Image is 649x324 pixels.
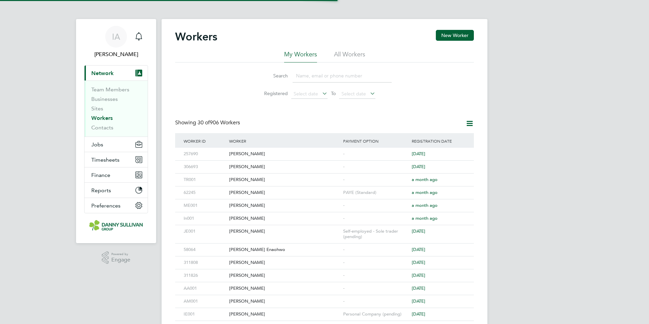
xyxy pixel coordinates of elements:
a: 257690[PERSON_NAME]-[DATE] [182,147,467,153]
div: [PERSON_NAME] [227,256,341,269]
span: Engage [111,257,130,263]
span: To [329,89,338,98]
a: Team Members [91,86,129,93]
a: 311808[PERSON_NAME]-[DATE] [182,256,467,262]
div: - [341,295,410,308]
div: [PERSON_NAME] [227,269,341,282]
span: IA [112,32,120,41]
div: 58064 [182,244,227,256]
li: My Workers [284,50,317,62]
input: Name, email or phone number [293,69,392,83]
div: Payment Option [341,133,410,149]
span: Network [91,70,114,76]
div: IE001 [182,308,227,321]
div: PAYE (Standard) [341,186,410,199]
a: Workers [91,115,113,121]
div: [PERSON_NAME] [227,295,341,308]
span: Select date [294,91,318,97]
a: 311826[PERSON_NAME]-[DATE] [182,269,467,275]
span: [DATE] [412,259,425,265]
span: Preferences [91,202,120,209]
li: All Workers [334,50,365,62]
div: - [341,161,410,173]
div: [PERSON_NAME] [227,308,341,321]
span: a month ago [412,177,438,182]
span: [DATE] [412,164,425,169]
button: New Worker [436,30,474,41]
div: 306693 [182,161,227,173]
div: JE001 [182,225,227,238]
button: Preferences [85,198,148,213]
div: TR001 [182,174,227,186]
button: Finance [85,167,148,182]
label: Registered [257,90,288,96]
a: JE001[PERSON_NAME]Self-employed - Sole trader (pending)[DATE] [182,225,467,231]
div: [PERSON_NAME] [227,199,341,212]
div: [PERSON_NAME] [227,225,341,238]
span: [DATE] [412,298,425,304]
span: Finance [91,172,110,178]
div: - [341,199,410,212]
img: dannysullivan-logo-retina.png [89,220,143,231]
div: 311826 [182,269,227,282]
a: ln001[PERSON_NAME]-a month ago [182,212,467,218]
div: [PERSON_NAME] [227,282,341,295]
a: AM001[PERSON_NAME]-[DATE] [182,295,467,301]
div: Registration Date [410,133,467,149]
a: 58064[PERSON_NAME] Enaohwo-[DATE] [182,243,467,249]
div: [PERSON_NAME] [227,161,341,173]
span: [DATE] [412,151,425,157]
a: ME001[PERSON_NAME]-a month ago [182,199,467,205]
button: Jobs [85,137,148,152]
span: [DATE] [412,285,425,291]
div: ln001 [182,212,227,225]
div: - [341,269,410,282]
div: 311808 [182,256,227,269]
span: Ion Anencov [84,50,148,58]
div: Worker [227,133,341,149]
div: ME001 [182,199,227,212]
div: AA001 [182,282,227,295]
a: Go to home page [84,220,148,231]
div: [PERSON_NAME] [227,212,341,225]
div: 62245 [182,186,227,199]
span: Jobs [91,141,103,148]
span: [DATE] [412,228,425,234]
span: a month ago [412,215,438,221]
div: [PERSON_NAME] [227,186,341,199]
span: 30 of [198,119,210,126]
span: Reports [91,187,111,194]
div: [PERSON_NAME] [227,174,341,186]
div: AM001 [182,295,227,308]
button: Network [85,66,148,80]
div: - [341,148,410,160]
a: TR001[PERSON_NAME]-a month ago [182,173,467,179]
a: Businesses [91,96,118,102]
span: a month ago [412,202,438,208]
a: AA001[PERSON_NAME]-[DATE] [182,282,467,288]
button: Timesheets [85,152,148,167]
div: Network [85,80,148,137]
nav: Main navigation [76,19,156,243]
div: [PERSON_NAME] Enaohwo [227,244,341,256]
a: Powered byEngage [102,251,131,264]
label: Search [257,73,288,79]
div: Personal Company (pending) [341,308,410,321]
div: - [341,256,410,269]
div: - [341,174,410,186]
a: IE001[PERSON_NAME]Personal Company (pending)[DATE] [182,308,467,313]
div: Self-employed - Sole trader (pending) [341,225,410,244]
h2: Workers [175,30,217,43]
div: - [341,244,410,256]
span: Select date [341,91,366,97]
div: [PERSON_NAME] [227,148,341,160]
span: Powered by [111,251,130,257]
span: [DATE] [412,272,425,278]
span: 906 Workers [198,119,240,126]
span: [DATE] [412,311,425,317]
span: Timesheets [91,157,119,163]
button: Reports [85,183,148,198]
div: Worker ID [182,133,227,149]
a: 306693[PERSON_NAME]-[DATE] [182,160,467,166]
a: Contacts [91,124,113,131]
